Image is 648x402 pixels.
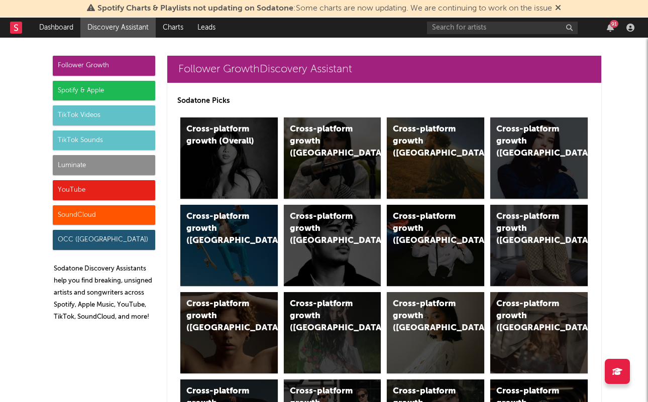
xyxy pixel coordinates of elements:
[490,292,588,373] a: Cross-platform growth ([GEOGRAPHIC_DATA])
[284,205,381,286] a: Cross-platform growth ([GEOGRAPHIC_DATA])
[427,22,578,34] input: Search for artists
[496,211,565,247] div: Cross-platform growth ([GEOGRAPHIC_DATA])
[97,5,293,13] span: Spotify Charts & Playlists not updating on Sodatone
[177,95,591,107] p: Sodatone Picks
[54,263,155,323] p: Sodatone Discovery Assistants help you find breaking, unsigned artists and songwriters across Spo...
[186,211,255,247] div: Cross-platform growth ([GEOGRAPHIC_DATA])
[387,292,484,373] a: Cross-platform growth ([GEOGRAPHIC_DATA])
[156,18,190,38] a: Charts
[284,292,381,373] a: Cross-platform growth ([GEOGRAPHIC_DATA])
[53,56,155,76] div: Follower Growth
[393,298,461,334] div: Cross-platform growth ([GEOGRAPHIC_DATA])
[53,81,155,101] div: Spotify & Apple
[290,123,358,160] div: Cross-platform growth ([GEOGRAPHIC_DATA])
[186,123,255,148] div: Cross-platform growth (Overall)
[53,155,155,175] div: Luminate
[167,56,601,83] a: Follower GrowthDiscovery Assistant
[53,180,155,200] div: YouTube
[186,298,255,334] div: Cross-platform growth ([GEOGRAPHIC_DATA])
[387,205,484,286] a: Cross-platform growth ([GEOGRAPHIC_DATA]/GSA)
[490,205,588,286] a: Cross-platform growth ([GEOGRAPHIC_DATA])
[53,130,155,151] div: TikTok Sounds
[290,298,358,334] div: Cross-platform growth ([GEOGRAPHIC_DATA])
[284,117,381,199] a: Cross-platform growth ([GEOGRAPHIC_DATA])
[490,117,588,199] a: Cross-platform growth ([GEOGRAPHIC_DATA])
[610,20,618,28] div: 91
[53,105,155,125] div: TikTok Videos
[180,292,278,373] a: Cross-platform growth ([GEOGRAPHIC_DATA])
[496,123,565,160] div: Cross-platform growth ([GEOGRAPHIC_DATA])
[496,298,565,334] div: Cross-platform growth ([GEOGRAPHIC_DATA])
[393,123,461,160] div: Cross-platform growth ([GEOGRAPHIC_DATA])
[607,24,614,32] button: 91
[190,18,223,38] a: Leads
[180,117,278,199] a: Cross-platform growth (Overall)
[97,5,552,13] span: : Some charts are now updating. We are continuing to work on the issue
[555,5,561,13] span: Dismiss
[387,117,484,199] a: Cross-platform growth ([GEOGRAPHIC_DATA])
[290,211,358,247] div: Cross-platform growth ([GEOGRAPHIC_DATA])
[53,205,155,225] div: SoundCloud
[32,18,80,38] a: Dashboard
[180,205,278,286] a: Cross-platform growth ([GEOGRAPHIC_DATA])
[393,211,461,247] div: Cross-platform growth ([GEOGRAPHIC_DATA]/GSA)
[80,18,156,38] a: Discovery Assistant
[53,230,155,250] div: OCC ([GEOGRAPHIC_DATA])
